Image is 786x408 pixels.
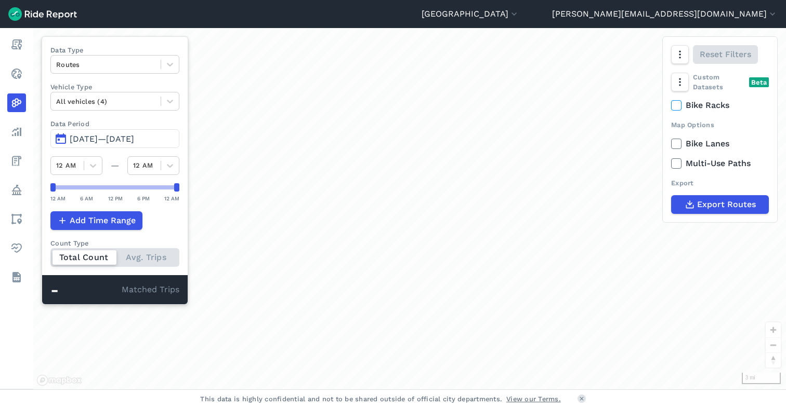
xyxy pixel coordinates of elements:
[50,194,65,203] div: 12 AM
[671,178,769,188] div: Export
[671,120,769,130] div: Map Options
[671,72,769,92] div: Custom Datasets
[50,82,179,92] label: Vehicle Type
[80,194,93,203] div: 6 AM
[7,268,26,287] a: Datasets
[7,239,26,257] a: Health
[7,35,26,54] a: Report
[552,8,778,20] button: [PERSON_NAME][EMAIL_ADDRESS][DOMAIN_NAME]
[422,8,519,20] button: [GEOGRAPHIC_DATA]
[50,238,179,248] div: Count Type
[33,28,786,389] div: loading
[50,45,179,55] label: Data Type
[697,198,756,211] span: Export Routes
[506,394,561,404] a: View our Terms.
[50,119,179,129] label: Data Period
[671,138,769,150] label: Bike Lanes
[50,211,142,230] button: Add Time Range
[7,210,26,228] a: Areas
[671,99,769,112] label: Bike Racks
[671,157,769,170] label: Multi-Use Paths
[671,195,769,214] button: Export Routes
[108,194,123,203] div: 12 PM
[7,93,26,112] a: Heatmaps
[7,152,26,170] a: Fees
[693,45,758,64] button: Reset Filters
[8,7,77,21] img: Ride Report
[102,159,127,172] div: —
[50,283,122,297] div: -
[700,48,751,61] span: Reset Filters
[137,194,150,203] div: 6 PM
[42,275,188,304] div: Matched Trips
[164,194,179,203] div: 12 AM
[70,214,136,227] span: Add Time Range
[7,64,26,83] a: Realtime
[7,181,26,199] a: Policy
[749,77,769,87] div: Beta
[7,123,26,141] a: Analyze
[50,129,179,148] button: [DATE]—[DATE]
[70,134,134,144] span: [DATE]—[DATE]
